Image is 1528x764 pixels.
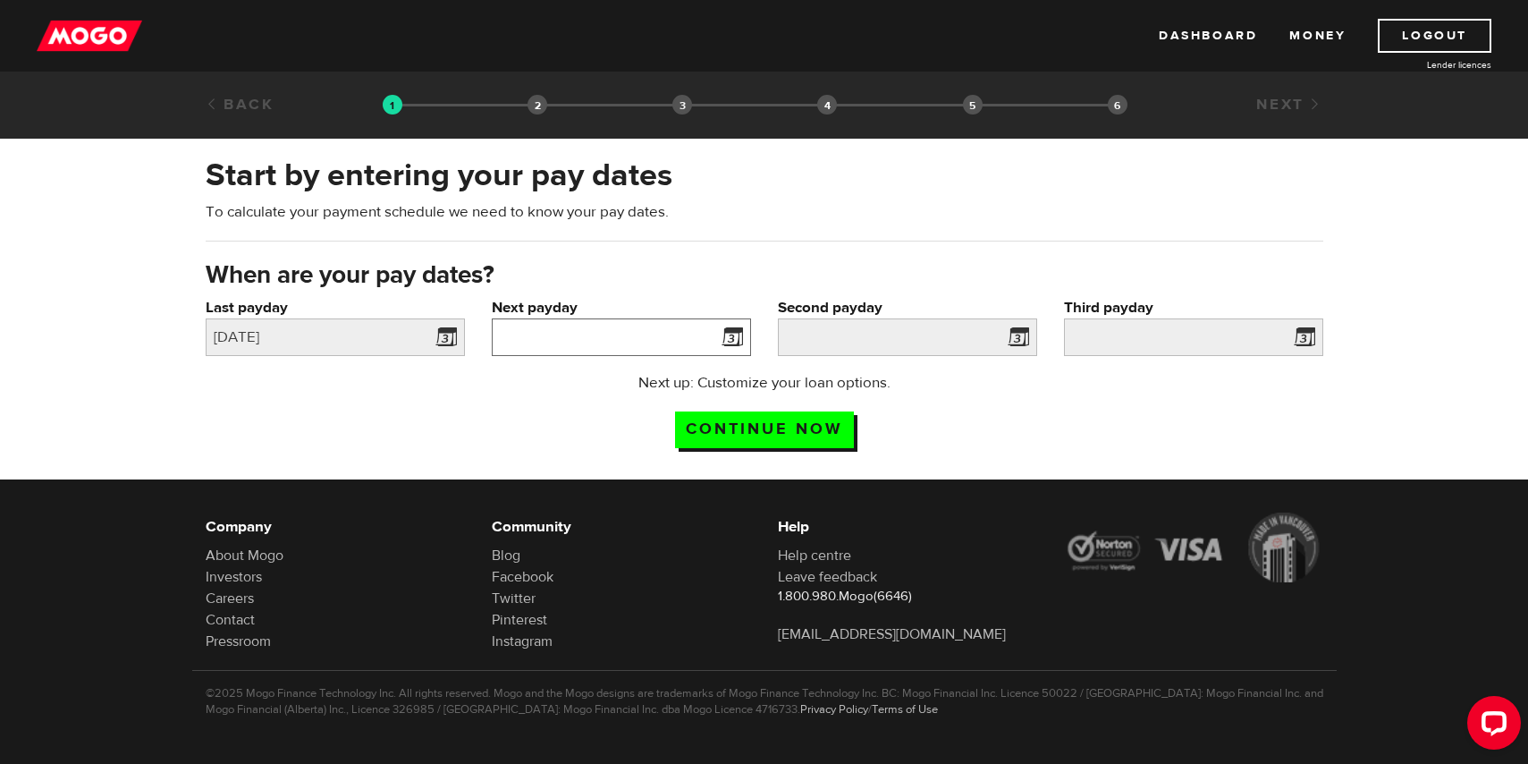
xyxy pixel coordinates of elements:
a: Lender licences [1357,58,1491,72]
input: Continue now [675,412,854,448]
a: Privacy Policy [800,702,868,717]
label: Third payday [1064,297,1323,318]
label: Second payday [778,297,1037,318]
a: Investors [206,568,262,586]
h6: Company [206,516,465,538]
h6: Community [492,516,751,538]
a: Twitter [492,590,536,607]
img: transparent-188c492fd9eaac0f573672f40bb141c2.gif [383,95,402,115]
iframe: LiveChat chat widget [1453,689,1528,764]
a: [EMAIL_ADDRESS][DOMAIN_NAME] [778,625,1006,643]
a: Contact [206,611,255,629]
a: Money [1289,19,1346,53]
a: Pinterest [492,611,547,629]
a: Terms of Use [872,702,938,717]
a: About Mogo [206,547,283,565]
a: Pressroom [206,632,271,650]
a: Blog [492,547,520,565]
label: Next payday [492,297,751,318]
img: legal-icons-92a2ffecb4d32d839781d1b4e4802d7b.png [1064,513,1323,582]
h2: Start by entering your pay dates [206,157,1323,194]
h3: When are your pay dates? [206,261,1323,290]
a: Logout [1378,19,1491,53]
img: mogo_logo-11ee424be714fa7cbb0f0f49df9e16ec.png [37,19,142,53]
h6: Help [778,516,1037,538]
p: Next up: Customize your loan options. [587,372,941,394]
a: Dashboard [1159,19,1257,53]
a: Careers [206,590,254,607]
p: To calculate your payment schedule we need to know your pay dates. [206,201,1323,223]
a: Instagram [492,632,553,650]
a: Help centre [778,547,851,565]
a: Facebook [492,568,553,586]
label: Last payday [206,297,465,318]
a: Back [206,95,274,115]
a: Next [1256,95,1322,115]
p: ©2025 Mogo Finance Technology Inc. All rights reserved. Mogo and the Mogo designs are trademarks ... [206,685,1323,717]
a: Leave feedback [778,568,877,586]
p: 1.800.980.Mogo(6646) [778,588,1037,606]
